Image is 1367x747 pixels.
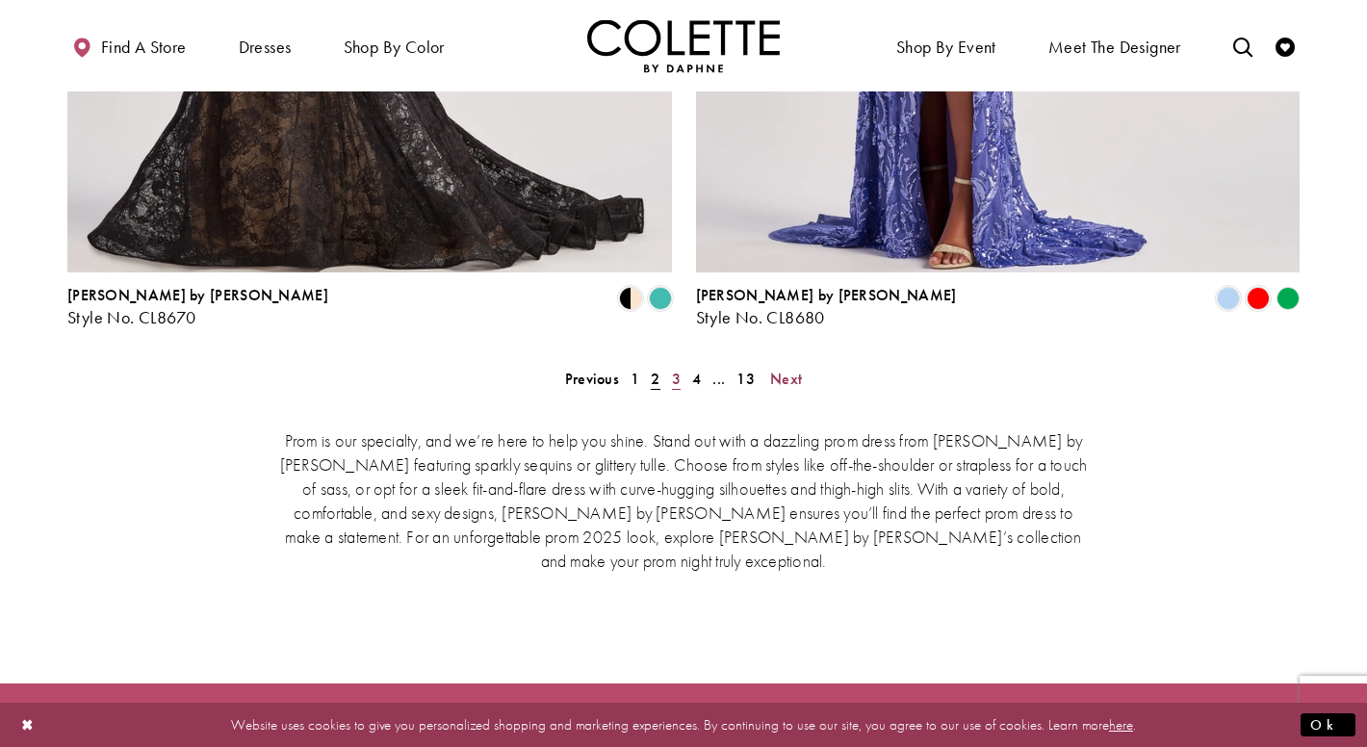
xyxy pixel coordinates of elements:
a: Toggle search [1228,19,1257,72]
i: Red [1247,287,1270,310]
span: 2 [651,369,659,389]
a: Next Page [764,365,808,393]
i: Emerald [1277,287,1300,310]
a: 3 [666,365,686,393]
a: here [1109,714,1133,734]
span: 1 [631,369,639,389]
i: Black/Nude [619,287,642,310]
button: Submit Dialog [1301,712,1355,736]
span: Next [770,369,802,389]
span: Dresses [239,38,292,57]
i: Turquoise [649,287,672,310]
span: Previous [565,369,619,389]
span: 3 [672,369,681,389]
span: 4 [692,369,701,389]
a: Visit Home Page [587,19,780,72]
button: Close Dialog [12,708,44,741]
span: 13 [736,369,755,389]
span: Shop By Event [896,38,996,57]
span: Shop by color [344,38,445,57]
div: Colette by Daphne Style No. CL8670 [67,287,328,327]
a: 13 [731,365,761,393]
span: [PERSON_NAME] by [PERSON_NAME] [67,285,328,305]
span: Current page [645,365,665,393]
p: Website uses cookies to give you personalized shopping and marketing experiences. By continuing t... [139,711,1228,737]
p: Prom is our specialty, and we’re here to help you shine. Stand out with a dazzling prom dress fro... [274,428,1093,573]
a: 4 [686,365,707,393]
div: Colette by Daphne Style No. CL8680 [696,287,957,327]
a: ... [707,365,731,393]
a: Check Wishlist [1271,19,1300,72]
a: Find a store [67,19,191,72]
a: Meet the designer [1044,19,1186,72]
span: Meet the designer [1048,38,1181,57]
img: Colette by Daphne [587,19,780,72]
i: Periwinkle [1217,287,1240,310]
span: Style No. CL8680 [696,306,825,328]
span: Dresses [234,19,297,72]
span: ... [712,369,725,389]
span: Style No. CL8670 [67,306,195,328]
span: [PERSON_NAME] by [PERSON_NAME] [696,285,957,305]
a: Prev Page [559,365,625,393]
span: Shop By Event [891,19,1001,72]
span: Shop by color [339,19,450,72]
span: Find a store [101,38,187,57]
a: 1 [625,365,645,393]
